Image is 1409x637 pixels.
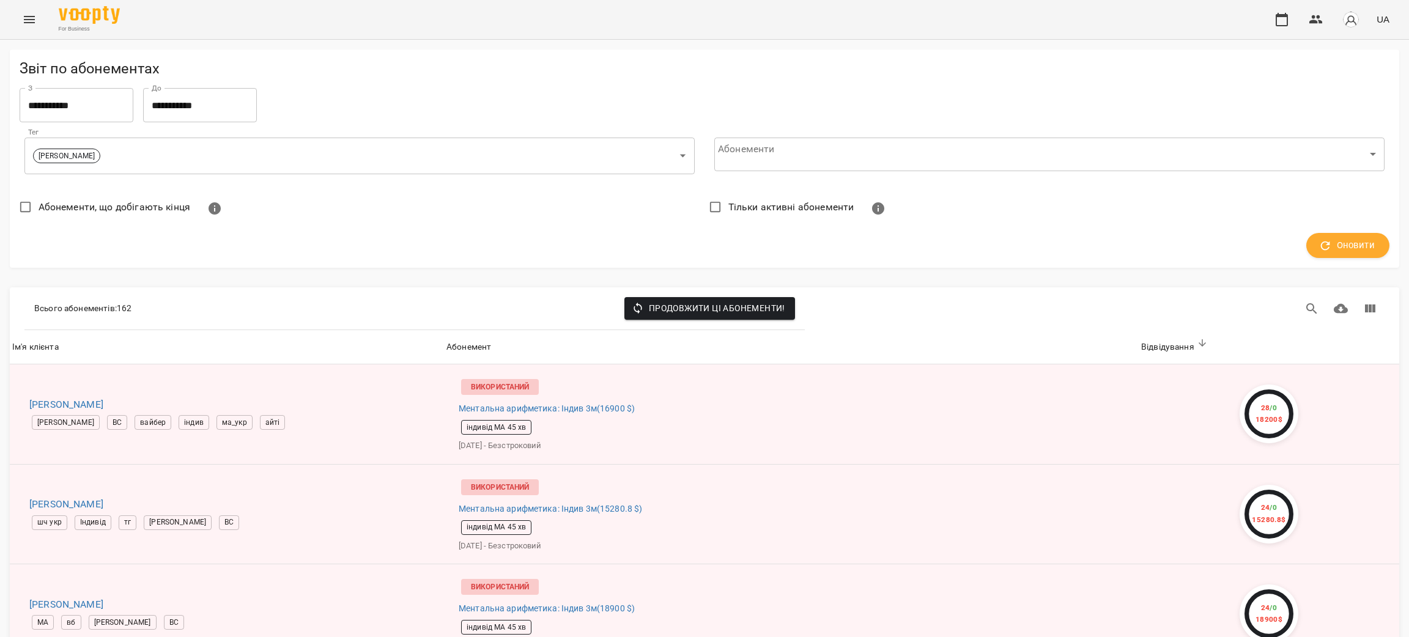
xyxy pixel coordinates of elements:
button: Menu [15,5,44,34]
a: ВикористанийМентальна арифметика: Індив 3м(15280.8 $)індивід МА 45 хв[DATE] - Безстроковий [454,472,1129,557]
div: Відвідування [1141,340,1194,355]
a: [PERSON_NAME][PERSON_NAME]ВСвайберіндивма_украйті [20,396,434,433]
span: / 0 [1270,603,1277,612]
span: Оновити [1321,238,1375,254]
h6: [PERSON_NAME] [29,496,434,513]
div: Сортувати [1141,340,1210,355]
p: [DATE] - Безстроковий [459,440,1124,452]
span: індивід МА 45 хв [462,522,531,532]
h6: [PERSON_NAME] [29,596,434,613]
button: UA [1372,8,1394,31]
span: індив [179,418,209,428]
span: Ментальна арифметика: Індив 3м ( 16900 $ ) [459,402,635,415]
span: ВС [220,517,239,528]
button: Пошук [1297,294,1326,323]
p: Всього абонементів : 162 [34,303,131,315]
span: ВС [165,617,183,628]
span: індивід МА 45 хв [462,622,531,633]
p: Використаний [461,479,539,495]
p: Використаний [461,579,539,595]
div: [PERSON_NAME] [24,137,695,174]
span: вб [62,617,80,628]
div: 24 15280.8 $ [1252,502,1285,526]
span: / 0 [1270,403,1277,412]
img: avatar_s.png [1342,11,1359,28]
button: Оновити [1306,233,1389,259]
span: UA [1377,13,1389,26]
a: [PERSON_NAME]МАвб[PERSON_NAME]ВС [20,596,434,633]
span: ВС [108,418,127,428]
span: ма_укр [217,418,252,428]
div: Ім'я клієнта [12,340,59,355]
span: тг [119,517,136,528]
span: айті [261,418,285,428]
span: / 0 [1270,503,1277,512]
span: Тільки активні абонементи [728,200,854,215]
span: МА [32,617,53,628]
span: [PERSON_NAME] [89,617,156,628]
div: 24 18900 $ [1256,602,1282,626]
img: Voopty Logo [59,6,120,24]
div: ​ [714,137,1385,171]
span: Ментальна арифметика: Індив 3м ( 15280.8 $ ) [459,503,642,515]
span: Ім'я клієнта [12,340,442,355]
a: [PERSON_NAME]шч укрІндивідтг[PERSON_NAME]ВС [20,496,434,532]
span: вайбер [135,418,171,428]
span: Абонемент [446,340,1136,355]
div: Сортувати [12,340,59,355]
span: Ментальна арифметика: Індив 3м ( 18900 $ ) [459,602,635,615]
div: 28 18200 $ [1256,402,1282,426]
span: Продовжити ці абонементи! [634,301,785,315]
p: [PERSON_NAME] [39,150,95,161]
span: шч укр [32,517,67,528]
span: індивід МА 45 хв [462,422,531,433]
button: Вигляд колонок [1355,294,1385,323]
span: [PERSON_NAME] [144,517,211,528]
span: [PERSON_NAME] [32,418,99,428]
a: ВикористанийМентальна арифметика: Індив 3м(16900 $)індивід МА 45 хв[DATE] - Безстроковий [454,372,1129,457]
div: Table Toolbar [10,287,1399,330]
div: Абонемент [446,340,491,355]
h6: [PERSON_NAME] [29,396,434,413]
p: Використаний [461,379,539,395]
span: Абонементи, що добігають кінця [39,200,190,215]
h5: Звіт по абонементах [20,59,1389,78]
button: Завантажити CSV [1326,294,1356,323]
p: [DATE] - Безстроковий [459,540,1124,552]
span: For Business [59,25,120,33]
span: Індивід [75,517,111,528]
div: Сортувати [446,340,491,355]
button: Продовжити ці абонементи! [624,297,795,319]
span: Відвідування [1141,340,1397,355]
